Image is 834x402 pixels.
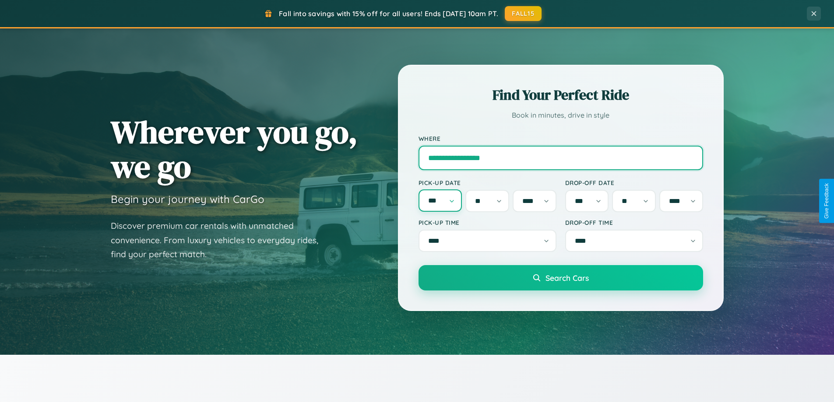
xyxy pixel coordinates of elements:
[419,109,703,122] p: Book in minutes, drive in style
[279,9,498,18] span: Fall into savings with 15% off for all users! Ends [DATE] 10am PT.
[545,273,589,283] span: Search Cars
[505,6,542,21] button: FALL15
[419,85,703,105] h2: Find Your Perfect Ride
[111,115,358,184] h1: Wherever you go, we go
[419,219,556,226] label: Pick-up Time
[419,265,703,290] button: Search Cars
[823,183,830,219] div: Give Feedback
[111,219,330,262] p: Discover premium car rentals with unmatched convenience. From luxury vehicles to everyday rides, ...
[419,179,556,186] label: Pick-up Date
[565,179,703,186] label: Drop-off Date
[565,219,703,226] label: Drop-off Time
[111,192,264,206] h3: Begin your journey with CarGo
[419,135,703,142] label: Where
